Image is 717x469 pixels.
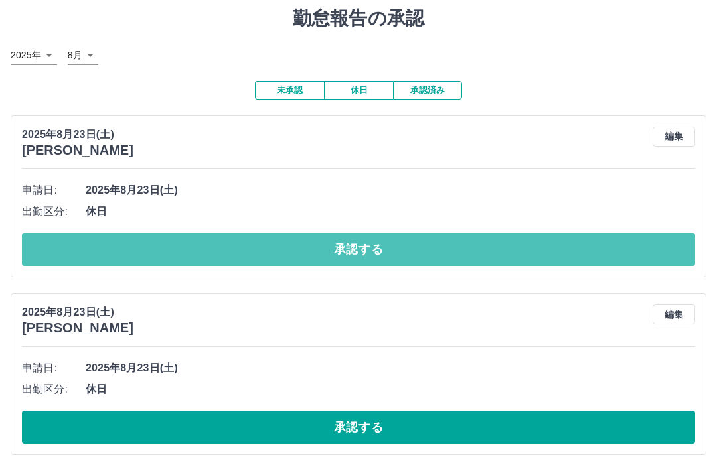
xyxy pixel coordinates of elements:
[22,304,133,320] p: 2025年8月23日(土)
[68,46,98,65] div: 8月
[86,381,695,397] span: 休日
[393,81,462,100] button: 承認済み
[653,304,695,324] button: 編集
[22,182,86,198] span: 申請日:
[22,411,695,444] button: 承認する
[22,360,86,376] span: 申請日:
[86,204,695,220] span: 休日
[22,204,86,220] span: 出勤区分:
[22,127,133,143] p: 2025年8月23日(土)
[11,7,706,30] h1: 勤怠報告の承認
[22,233,695,266] button: 承認する
[11,46,57,65] div: 2025年
[22,320,133,336] h3: [PERSON_NAME]
[324,81,393,100] button: 休日
[653,127,695,147] button: 編集
[22,381,86,397] span: 出勤区分:
[22,143,133,158] h3: [PERSON_NAME]
[86,360,695,376] span: 2025年8月23日(土)
[255,81,324,100] button: 未承認
[86,182,695,198] span: 2025年8月23日(土)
